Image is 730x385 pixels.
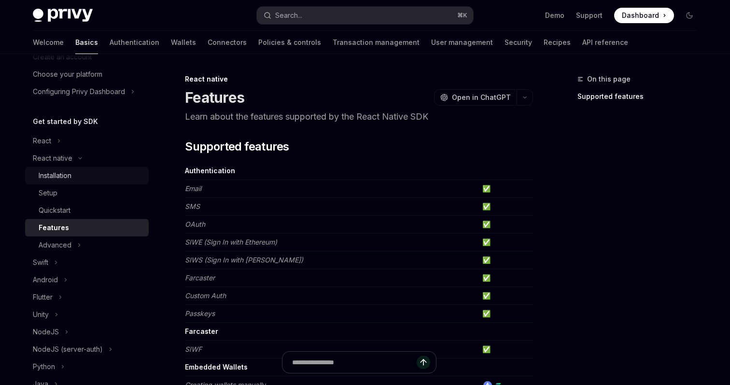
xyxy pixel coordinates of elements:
[33,69,102,80] div: Choose your platform
[478,251,533,269] td: ✅
[25,341,149,358] button: NodeJS (server-auth)
[505,31,532,54] a: Security
[39,205,70,216] div: Quickstart
[185,139,289,154] span: Supported features
[185,202,200,210] em: SMS
[257,7,473,24] button: Search...⌘K
[25,254,149,271] button: Swift
[576,11,603,20] a: Support
[25,219,149,236] a: Features
[185,309,215,317] em: Passkeys
[478,305,533,323] td: ✅
[33,309,49,320] div: Unity
[33,31,64,54] a: Welcome
[545,11,564,20] a: Demo
[185,184,201,192] em: Email
[431,31,493,54] a: User management
[185,220,205,228] em: OAuth
[185,327,218,335] strong: Farcaster
[25,167,149,184] a: Installation
[622,11,659,20] span: Dashboard
[452,93,511,102] span: Open in ChatGPT
[25,323,149,341] button: NodeJS
[39,170,71,181] div: Installation
[208,31,247,54] a: Connectors
[185,110,533,124] p: Learn about the features supported by the React Native SDK
[25,289,149,306] button: Flutter
[587,73,631,85] span: On this page
[185,256,303,264] em: SIWS (Sign In with [PERSON_NAME])
[185,74,533,84] div: React native
[110,31,159,54] a: Authentication
[25,132,149,150] button: React
[33,9,93,22] img: dark logo
[33,257,48,268] div: Swift
[39,239,71,251] div: Advanced
[39,187,57,199] div: Setup
[258,31,321,54] a: Policies & controls
[434,89,517,106] button: Open in ChatGPT
[582,31,628,54] a: API reference
[25,306,149,323] button: Unity
[682,8,697,23] button: Toggle dark mode
[478,287,533,305] td: ✅
[185,274,215,282] em: Farcaster
[25,66,149,83] a: Choose your platform
[457,12,467,19] span: ⌘ K
[292,352,417,373] input: Ask a question...
[333,31,420,54] a: Transaction management
[33,291,53,303] div: Flutter
[185,345,202,353] em: SIWF
[25,83,149,100] button: Configuring Privy Dashboard
[33,361,55,372] div: Python
[171,31,196,54] a: Wallets
[33,326,59,338] div: NodeJS
[478,198,533,216] td: ✅
[185,291,226,300] em: Custom Auth
[614,8,674,23] a: Dashboard
[185,238,277,246] em: SIWE (Sign In with Ethereum)
[25,184,149,202] a: Setup
[33,135,51,147] div: React
[33,116,98,127] h5: Get started by SDK
[25,236,149,254] button: Advanced
[39,222,69,234] div: Features
[478,234,533,251] td: ✅
[25,358,149,375] button: Python
[33,274,58,286] div: Android
[185,166,235,175] strong: Authentication
[275,10,302,21] div: Search...
[478,269,533,287] td: ✅
[25,150,149,167] button: React native
[75,31,98,54] a: Basics
[478,216,533,234] td: ✅
[478,341,533,358] td: ✅
[33,86,125,97] div: Configuring Privy Dashboard
[25,202,149,219] a: Quickstart
[577,89,705,104] a: Supported features
[544,31,571,54] a: Recipes
[33,152,72,164] div: React native
[33,344,103,355] div: NodeJS (server-auth)
[185,89,244,106] h1: Features
[417,356,430,369] button: Send message
[478,180,533,198] td: ✅
[25,271,149,289] button: Android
